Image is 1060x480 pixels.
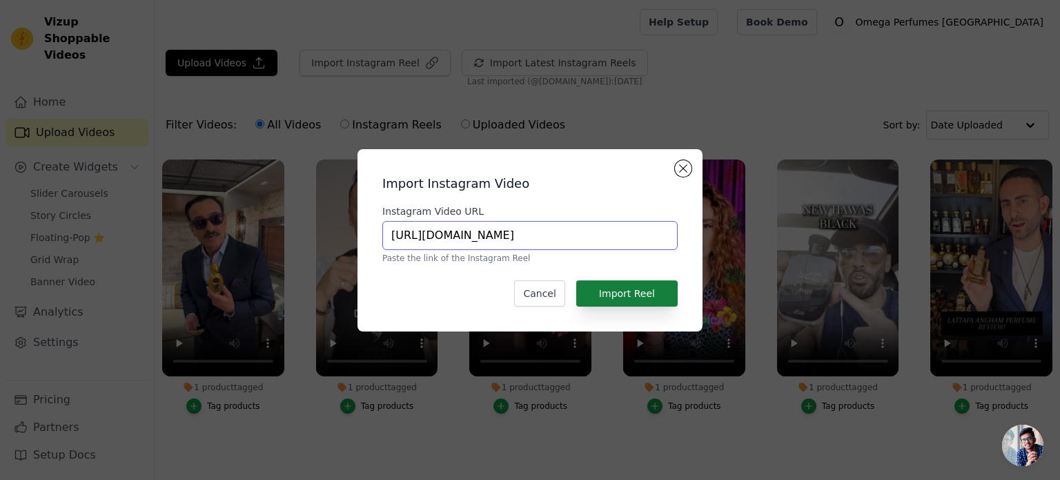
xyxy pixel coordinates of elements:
p: Paste the link of the Instagram Reel [382,253,678,264]
input: https://www.instagram.com/reel/ABC123/ [382,221,678,250]
button: Import Reel [576,280,678,307]
button: Cancel [514,280,565,307]
label: Instagram Video URL [382,204,678,218]
h2: Import Instagram Video [382,174,678,193]
div: Open chat [1002,425,1043,466]
button: Close modal [675,160,691,177]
